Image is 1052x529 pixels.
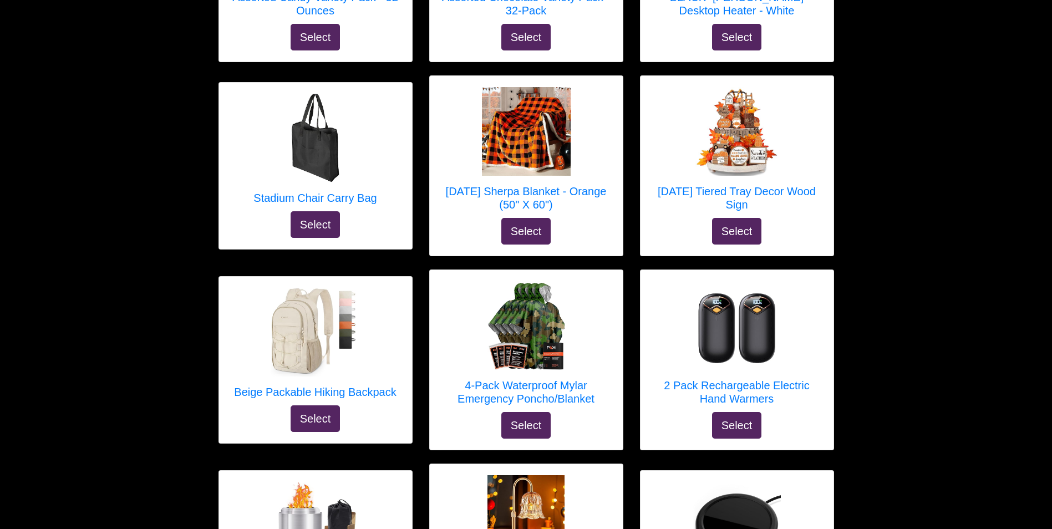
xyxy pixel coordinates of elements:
[652,281,822,412] a: 2 Pack Rechargeable Electric Hand Warmers 2 Pack Rechargeable Electric Hand Warmers
[652,185,822,211] h5: [DATE] Tiered Tray Decor Wood Sign
[234,288,396,405] a: Beige Packable Hiking Backpack Beige Packable Hiking Backpack
[693,87,781,176] img: Thanksgiving Tiered Tray Decor Wood Sign
[291,211,340,238] button: Select
[501,218,551,245] button: Select
[482,87,571,176] img: Halloween Sherpa Blanket - Orange (50" X 60")
[234,385,396,399] h5: Beige Packable Hiking Backpack
[501,24,551,50] button: Select
[693,281,781,370] img: 2 Pack Rechargeable Electric Hand Warmers
[253,191,377,205] h5: Stadium Chair Carry Bag
[441,185,612,211] h5: [DATE] Sherpa Blanket - Orange (50" X 60")
[271,288,359,377] img: Beige Packable Hiking Backpack
[712,412,762,439] button: Select
[253,94,377,211] a: Stadium Chair Carry Bag Stadium Chair Carry Bag
[271,94,360,182] img: Stadium Chair Carry Bag
[441,87,612,218] a: Halloween Sherpa Blanket - Orange (50" X 60") [DATE] Sherpa Blanket - Orange (50" X 60")
[712,218,762,245] button: Select
[652,87,822,218] a: Thanksgiving Tiered Tray Decor Wood Sign [DATE] Tiered Tray Decor Wood Sign
[291,405,340,432] button: Select
[441,281,612,412] a: 4-Pack Waterproof Mylar Emergency Poncho/Blanket 4-Pack Waterproof Mylar Emergency Poncho/Blanket
[712,24,762,50] button: Select
[652,379,822,405] h5: 2 Pack Rechargeable Electric Hand Warmers
[501,412,551,439] button: Select
[482,281,571,370] img: 4-Pack Waterproof Mylar Emergency Poncho/Blanket
[291,24,340,50] button: Select
[441,379,612,405] h5: 4-Pack Waterproof Mylar Emergency Poncho/Blanket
